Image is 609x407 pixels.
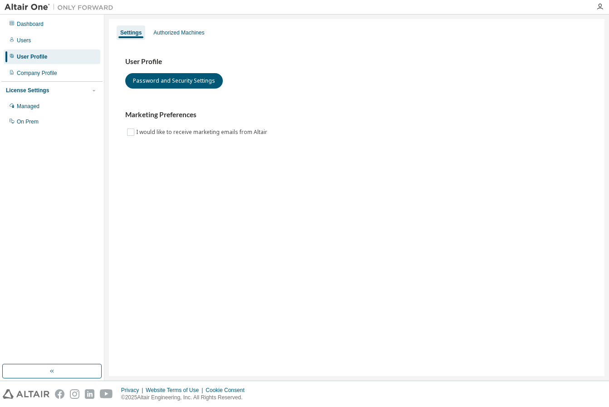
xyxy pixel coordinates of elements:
div: On Prem [17,118,39,125]
img: linkedin.svg [85,389,94,399]
div: User Profile [17,53,47,60]
div: License Settings [6,87,49,94]
img: Altair One [5,3,118,12]
img: facebook.svg [55,389,64,399]
div: Users [17,37,31,44]
div: Settings [120,29,142,36]
div: Cookie Consent [206,387,250,394]
h3: Marketing Preferences [125,110,588,119]
div: Website Terms of Use [146,387,206,394]
label: I would like to receive marketing emails from Altair [136,127,269,138]
div: Dashboard [17,20,44,28]
div: Privacy [121,387,146,394]
div: Company Profile [17,69,57,77]
img: instagram.svg [70,389,79,399]
img: youtube.svg [100,389,113,399]
p: © 2025 Altair Engineering, Inc. All Rights Reserved. [121,394,250,402]
div: Managed [17,103,39,110]
img: altair_logo.svg [3,389,49,399]
button: Password and Security Settings [125,73,223,89]
h3: User Profile [125,57,588,66]
div: Authorized Machines [153,29,204,36]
